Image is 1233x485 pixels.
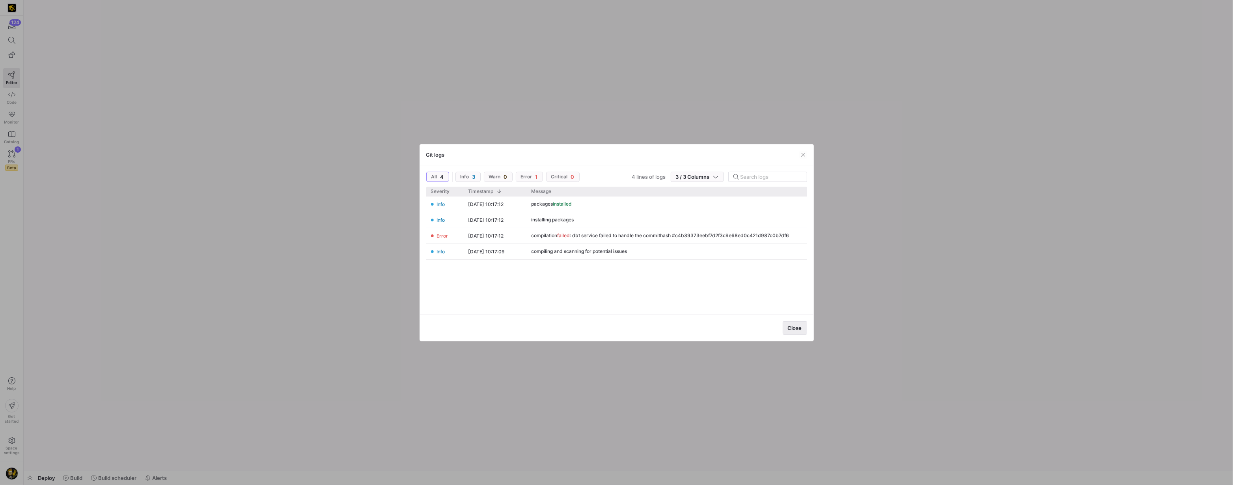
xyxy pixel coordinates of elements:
[521,174,532,180] span: Error
[426,172,449,182] button: All4
[558,232,570,238] span: failed
[783,321,807,335] button: Close
[532,217,574,223] div: installing packages
[546,172,580,182] button: Critical0
[535,174,538,180] span: 1
[437,216,445,224] span: Info
[440,174,444,180] span: 4
[741,174,800,180] input: Search logs
[553,201,572,207] span: installed
[571,174,575,180] span: 0
[472,174,476,180] span: 3
[431,189,450,194] span: Severity
[468,189,494,194] span: Timestamp
[671,172,724,182] button: 3 / 3 Columns
[532,201,572,207] div: packages
[468,247,505,256] y42-timestamp-cell-renderer: [DATE] 10:17:09
[676,174,713,180] span: 3 / 3 Columns
[431,174,437,180] span: All
[437,247,445,256] span: Info
[484,172,513,182] button: Warn0
[455,172,481,182] button: Info3
[468,232,504,240] y42-timestamp-cell-renderer: [DATE] 10:17:12
[437,200,445,208] span: Info
[632,174,666,180] span: 4 lines of logs
[489,174,501,180] span: Warn
[437,232,448,240] span: Error
[551,174,568,180] span: Critical
[532,233,789,238] div: compilation : dbt service failed to handle the commithash #c4b39373eebf7d2f3c9e68ed0c421d987c0b7df6
[426,152,445,158] h3: Git logs
[532,189,552,194] span: Message
[788,325,802,331] span: Close
[461,174,469,180] span: Info
[468,216,504,224] y42-timestamp-cell-renderer: [DATE] 10:17:12
[516,172,543,182] button: Error1
[504,174,507,180] span: 0
[468,200,504,208] y42-timestamp-cell-renderer: [DATE] 10:17:12
[532,249,627,254] div: compiling and scanning for potential issues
